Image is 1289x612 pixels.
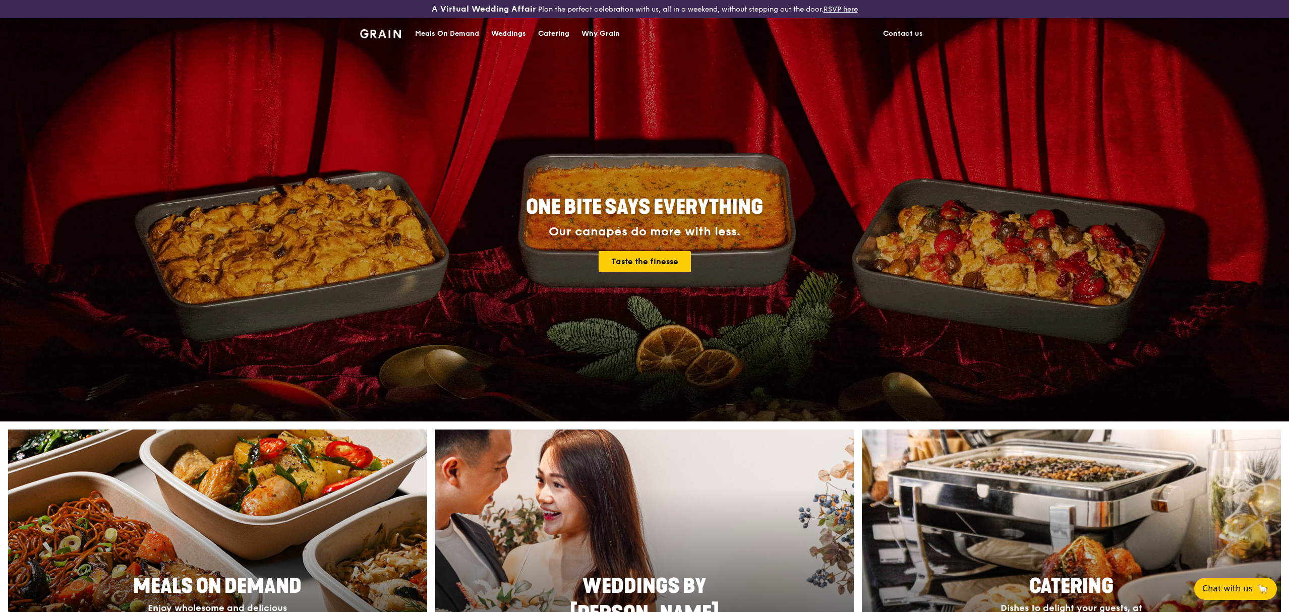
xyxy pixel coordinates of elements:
[432,4,536,14] h3: A Virtual Wedding Affair
[538,19,569,49] div: Catering
[1194,578,1277,600] button: Chat with us🦙
[133,574,302,598] span: Meals On Demand
[354,4,935,14] div: Plan the perfect celebration with us, all in a weekend, without stepping out the door.
[360,18,401,48] a: GrainGrain
[415,19,479,49] div: Meals On Demand
[824,5,858,14] a: RSVP here
[532,19,575,49] a: Catering
[1257,583,1269,595] span: 🦙
[1202,583,1253,595] span: Chat with us
[575,19,626,49] a: Why Grain
[485,19,532,49] a: Weddings
[491,19,526,49] div: Weddings
[463,225,826,239] div: Our canapés do more with less.
[877,19,929,49] a: Contact us
[360,29,401,38] img: Grain
[526,195,763,219] span: ONE BITE SAYS EVERYTHING
[599,251,691,272] a: Taste the finesse
[1029,574,1114,598] span: Catering
[581,19,620,49] div: Why Grain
